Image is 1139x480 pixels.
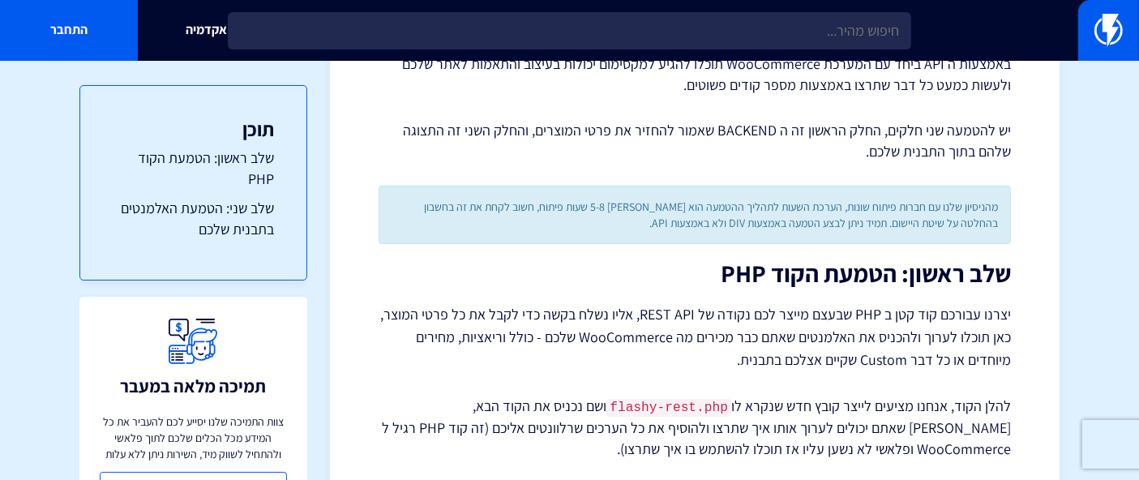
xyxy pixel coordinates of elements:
[113,198,274,239] a: שלב שני: הטמעת האלמנטים בתבנית שלכם
[379,186,1011,244] div: מהניסיון שלנו עם חברות פיתוח שונות, הערכת השעות לתהליך ההטמעה הוא [PERSON_NAME] 5-8 שעות פיתוח, ח...
[100,414,287,462] p: צוות התמיכה שלנו יסייע לכם להעביר את כל המידע מכל הכלים שלכם לתוך פלאשי ולהתחיל לשווק מיד, השירות...
[379,120,1011,161] p: יש להטמעה שני חלקים, החלק הראשון זה ה BACKEND שאמור להחזיר את פרטי המוצרים, והחלק השני זה התצוגה ...
[113,148,274,189] a: שלב ראשון: הטמעת הקוד PHP
[113,118,274,139] h3: תוכן
[228,12,911,49] input: חיפוש מהיר...
[379,54,1011,95] p: באמצעות ה API ביחד עם המערכת WooCommerce תוכלו להגיע למקסימום יכולות בעיצוב והתאמות לאתר שלכם ולע...
[606,399,731,417] code: flashy-rest.php
[379,303,1011,371] p: יצרנו עבורכם קוד קטן ב PHP שבעצם מייצר לכם נקודה של REST API, אליו נשלח בקשה כדי לקבל את כל פרטי ...
[379,396,1011,460] p: להלן הקוד, אנחנו מציעים לייצר קובץ חדש שנקרא לו ושם נכניס את הקוד הבא, [PERSON_NAME] שאתם יכולים ...
[379,260,1011,287] h2: שלב ראשון: הטמעת הקוד PHP
[120,376,266,396] h3: תמיכה מלאה במעבר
